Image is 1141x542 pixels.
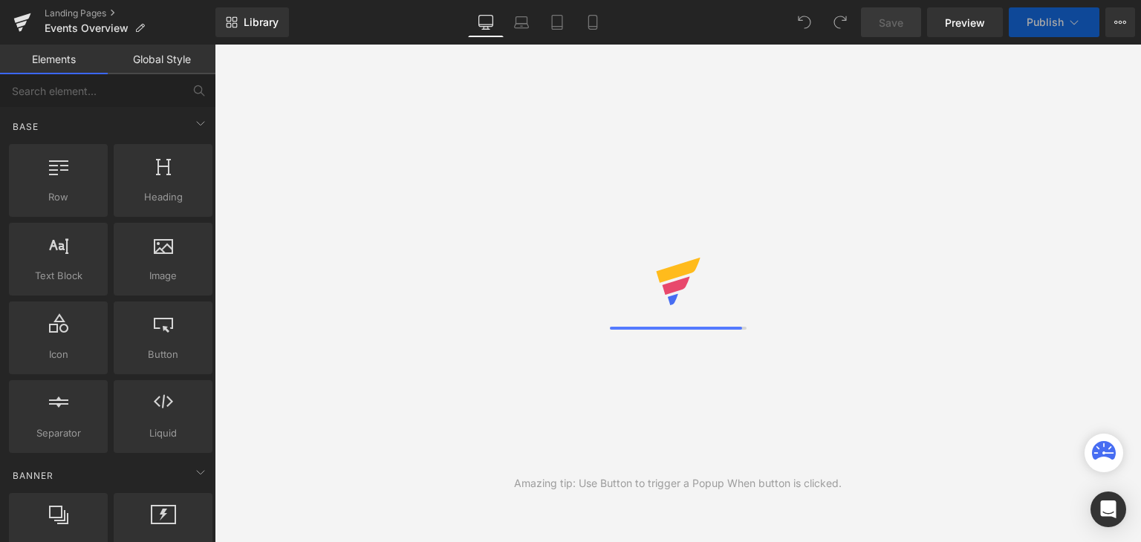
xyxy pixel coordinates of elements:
span: Heading [118,189,208,205]
span: Publish [1027,16,1064,28]
span: Base [11,120,40,134]
div: Amazing tip: Use Button to trigger a Popup When button is clicked. [514,475,842,492]
a: Mobile [575,7,611,37]
a: Landing Pages [45,7,215,19]
span: Separator [13,425,103,441]
a: Laptop [504,7,539,37]
span: Banner [11,468,55,483]
span: Image [118,268,208,284]
div: Open Intercom Messenger [1090,492,1126,527]
span: Text Block [13,268,103,284]
button: Publish [1009,7,1099,37]
a: Global Style [108,45,215,74]
span: Button [118,347,208,362]
a: New Library [215,7,289,37]
span: Liquid [118,425,208,441]
button: Redo [825,7,855,37]
a: Tablet [539,7,575,37]
span: Events Overview [45,22,129,34]
span: Save [879,15,903,30]
a: Preview [927,7,1003,37]
span: Row [13,189,103,205]
button: More [1105,7,1135,37]
a: Desktop [468,7,504,37]
span: Preview [945,15,985,30]
span: Icon [13,347,103,362]
button: Undo [790,7,819,37]
span: Library [244,16,279,29]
